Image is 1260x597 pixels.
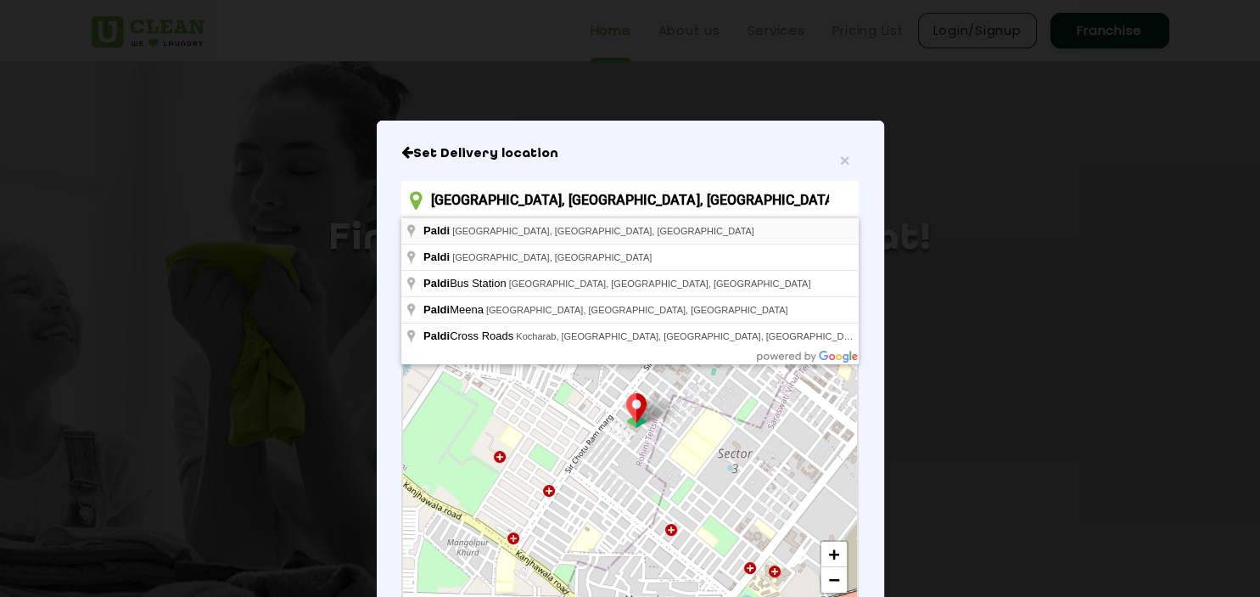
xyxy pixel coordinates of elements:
[821,542,847,567] a: Zoom in
[423,303,486,316] span: Meena
[423,329,516,342] span: Cross Roads
[423,303,450,316] span: Paldi
[516,331,863,341] span: Kocharab, [GEOGRAPHIC_DATA], [GEOGRAPHIC_DATA], [GEOGRAPHIC_DATA]
[423,329,450,342] span: Paldi
[423,251,450,263] span: Paldi
[509,279,811,289] span: [GEOGRAPHIC_DATA], [GEOGRAPHIC_DATA], [GEOGRAPHIC_DATA]
[452,252,652,262] span: [GEOGRAPHIC_DATA], [GEOGRAPHIC_DATA]
[423,277,509,290] span: Bus Station
[821,567,847,593] a: Zoom out
[423,277,450,290] span: Paldi
[486,305,788,315] span: [GEOGRAPHIC_DATA], [GEOGRAPHIC_DATA], [GEOGRAPHIC_DATA]
[839,150,849,170] span: ×
[401,181,858,219] input: Enter location
[401,145,858,162] h6: Close
[423,224,450,237] span: Paldi
[452,226,754,236] span: [GEOGRAPHIC_DATA], [GEOGRAPHIC_DATA], [GEOGRAPHIC_DATA]
[839,151,849,169] button: Close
